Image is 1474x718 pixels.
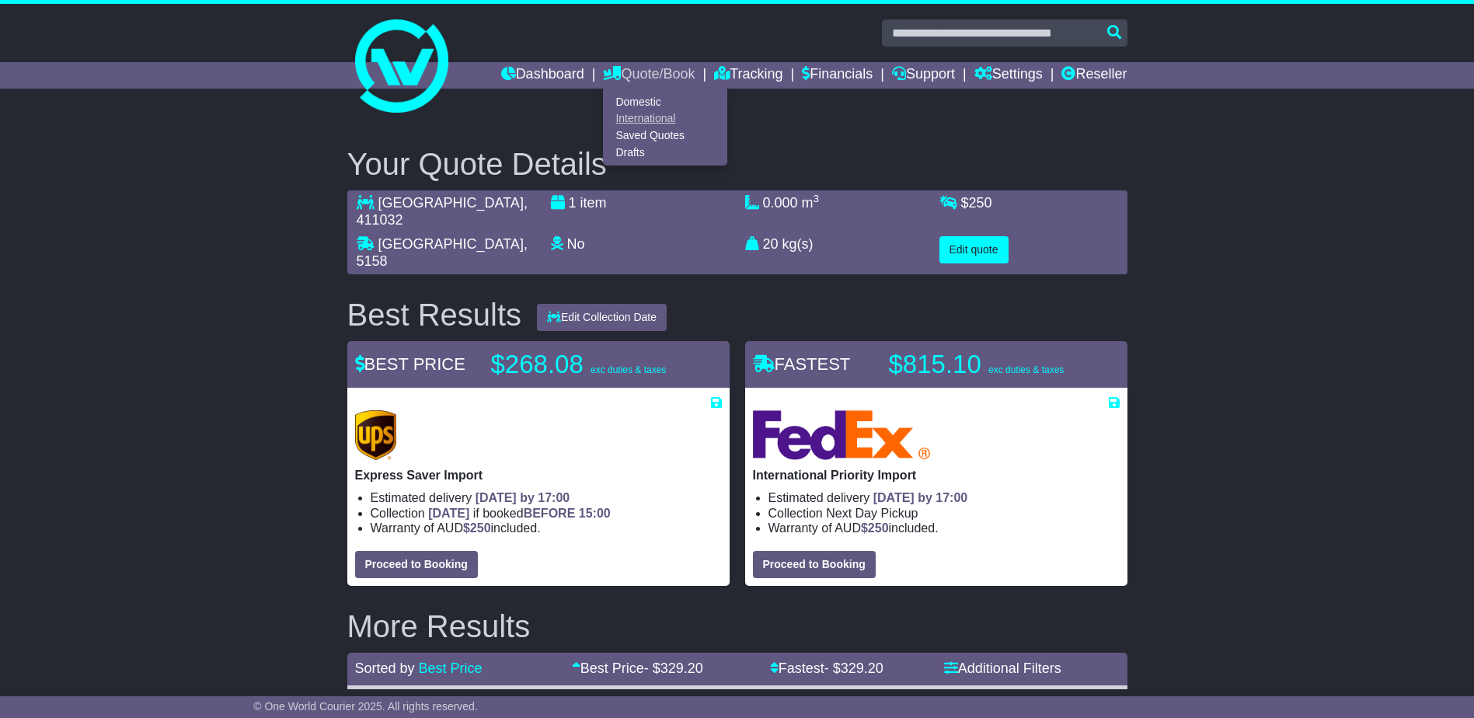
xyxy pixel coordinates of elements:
[567,236,585,252] span: No
[357,236,528,269] span: , 5158
[579,507,611,520] span: 15:00
[470,521,491,535] span: 250
[355,354,465,374] span: BEST PRICE
[357,195,528,228] span: , 411032
[603,62,695,89] a: Quote/Book
[1061,62,1127,89] a: Reseller
[476,491,570,504] span: [DATE] by 17:00
[753,468,1120,483] p: International Priority Import
[604,127,727,145] a: Saved Quotes
[660,660,703,676] span: 329.20
[371,506,722,521] li: Collection
[378,236,524,252] span: [GEOGRAPHIC_DATA]
[939,236,1009,263] button: Edit quote
[378,195,524,211] span: [GEOGRAPHIC_DATA]
[340,298,530,332] div: Best Results
[603,89,727,166] div: Quote/Book
[753,551,876,578] button: Proceed to Booking
[974,62,1043,89] a: Settings
[355,468,722,483] p: Express Saver Import
[988,364,1064,375] span: exc duties & taxes
[782,236,814,252] span: kg(s)
[428,507,469,520] span: [DATE]
[763,236,779,252] span: 20
[463,521,491,535] span: $
[753,410,931,460] img: FedEx Express: International Priority Import
[347,147,1127,181] h2: Your Quote Details
[572,660,703,676] a: Best Price- $329.20
[491,349,685,380] p: $268.08
[591,364,666,375] span: exc duties & taxes
[802,195,820,211] span: m
[371,490,722,505] li: Estimated delivery
[826,507,918,520] span: Next Day Pickup
[961,195,992,211] span: $
[419,660,483,676] a: Best Price
[892,62,955,89] a: Support
[569,195,577,211] span: 1
[604,110,727,127] a: International
[644,660,703,676] span: - $
[428,507,610,520] span: if booked
[371,521,722,535] li: Warranty of AUD included.
[604,93,727,110] a: Domestic
[253,700,478,713] span: © One World Courier 2025. All rights reserved.
[802,62,873,89] a: Financials
[355,660,415,676] span: Sorted by
[355,410,397,460] img: UPS (new): Express Saver Import
[861,521,889,535] span: $
[768,506,1120,521] li: Collection
[763,195,798,211] span: 0.000
[537,304,667,331] button: Edit Collection Date
[824,660,883,676] span: - $
[868,521,889,535] span: 250
[944,660,1061,676] a: Additional Filters
[580,195,607,211] span: item
[347,609,1127,643] h2: More Results
[873,491,968,504] span: [DATE] by 17:00
[501,62,584,89] a: Dashboard
[753,354,851,374] span: FASTEST
[524,507,576,520] span: BEFORE
[768,521,1120,535] li: Warranty of AUD included.
[969,195,992,211] span: 250
[770,660,883,676] a: Fastest- $329.20
[841,660,883,676] span: 329.20
[889,349,1083,380] p: $815.10
[768,490,1120,505] li: Estimated delivery
[355,551,478,578] button: Proceed to Booking
[814,193,820,204] sup: 3
[604,144,727,161] a: Drafts
[714,62,782,89] a: Tracking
